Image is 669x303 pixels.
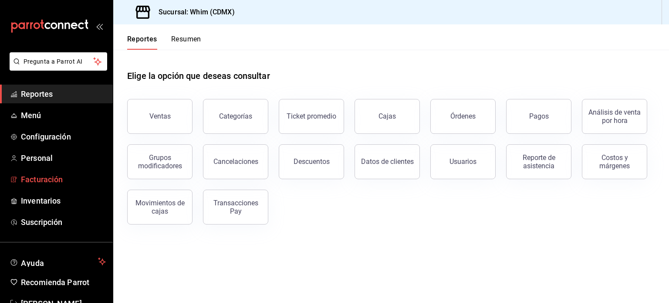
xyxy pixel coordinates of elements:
[24,57,94,66] span: Pregunta a Parrot AI
[449,157,476,166] div: Usuarios
[127,35,157,50] button: Reportes
[529,112,549,120] div: Pagos
[133,153,187,170] div: Grupos modificadores
[582,99,647,134] button: Análisis de venta por hora
[203,144,268,179] button: Cancelaciones
[10,52,107,71] button: Pregunta a Parrot AI
[430,99,496,134] button: Órdenes
[21,174,106,185] span: Facturación
[21,276,106,288] span: Recomienda Parrot
[21,216,106,228] span: Suscripción
[294,157,330,166] div: Descuentos
[378,112,396,120] div: Cajas
[152,7,235,17] h3: Sucursal: Whim (CDMX)
[361,157,414,166] div: Datos de clientes
[203,190,268,225] button: Transacciones Pay
[209,199,263,215] div: Transacciones Pay
[149,112,171,120] div: Ventas
[582,144,647,179] button: Costos y márgenes
[450,112,476,120] div: Órdenes
[21,256,95,267] span: Ayuda
[279,144,344,179] button: Descuentos
[21,195,106,207] span: Inventarios
[287,112,336,120] div: Ticket promedio
[6,63,107,72] a: Pregunta a Parrot AI
[171,35,201,50] button: Resumen
[127,69,270,82] h1: Elige la opción que deseas consultar
[21,88,106,100] span: Reportes
[127,144,193,179] button: Grupos modificadores
[127,190,193,225] button: Movimientos de cajas
[506,99,571,134] button: Pagos
[355,99,420,134] button: Cajas
[21,131,106,143] span: Configuración
[588,153,642,170] div: Costos y márgenes
[133,199,187,215] div: Movimientos de cajas
[21,109,106,121] span: Menú
[21,152,106,164] span: Personal
[430,144,496,179] button: Usuarios
[506,144,571,179] button: Reporte de asistencia
[213,157,258,166] div: Cancelaciones
[219,112,252,120] div: Categorías
[96,23,103,30] button: open_drawer_menu
[512,153,566,170] div: Reporte de asistencia
[355,144,420,179] button: Datos de clientes
[127,35,201,50] div: navigation tabs
[127,99,193,134] button: Ventas
[588,108,642,125] div: Análisis de venta por hora
[279,99,344,134] button: Ticket promedio
[203,99,268,134] button: Categorías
